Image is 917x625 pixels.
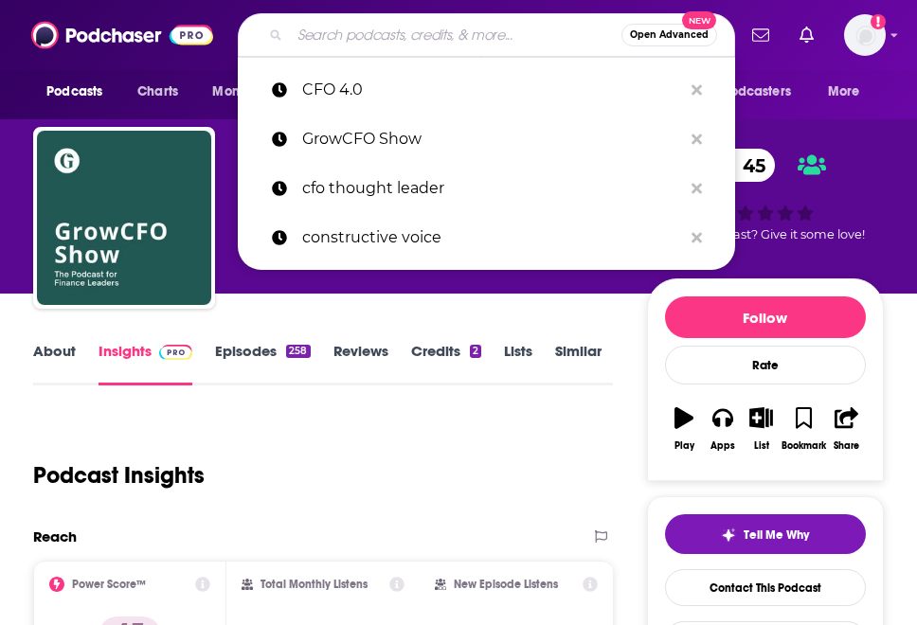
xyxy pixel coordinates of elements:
input: Search podcasts, credits, & more... [290,20,621,50]
div: Rate [665,346,866,384]
a: Similar [555,342,602,385]
span: Charts [137,79,178,105]
span: New [682,11,716,29]
p: GrowCFO Show [302,115,682,164]
span: Monitoring [212,79,279,105]
h2: Power Score™ [72,578,146,591]
span: Tell Me Why [744,527,809,543]
a: Contact This Podcast [665,569,866,606]
button: Bookmark [781,395,827,463]
button: Apps [704,395,743,463]
button: open menu [199,74,304,110]
a: Charts [125,74,189,110]
div: Share [834,440,859,452]
h2: Total Monthly Listens [261,578,368,591]
button: Play [665,395,704,463]
button: List [742,395,781,463]
span: Logged in as HWdata [844,14,886,56]
img: User Profile [844,14,886,56]
img: tell me why sparkle [721,527,736,543]
span: More [828,79,860,105]
a: Show notifications dropdown [792,19,821,51]
span: Good podcast? Give it some love! [666,227,865,241]
svg: Add a profile image [871,14,886,29]
div: List [754,440,769,452]
button: Follow [665,296,866,338]
div: 45Good podcast? Give it some love! [647,136,884,254]
div: Bookmark [782,440,826,452]
button: Share [827,395,866,463]
a: Show notifications dropdown [745,19,777,51]
p: cfo thought leader [302,164,682,213]
div: 2 [470,345,481,358]
h2: New Episode Listens [454,578,558,591]
div: 258 [286,345,310,358]
button: tell me why sparkleTell Me Why [665,514,866,554]
div: Play [674,440,694,452]
p: CFO 4.0 [302,65,682,115]
button: Show profile menu [844,14,886,56]
a: Reviews [333,342,388,385]
a: 45 [705,149,775,182]
button: Open AdvancedNew [621,24,717,46]
h2: Reach [33,527,77,545]
a: Credits2 [411,342,481,385]
a: cfo thought leader [238,164,735,213]
p: constructive voice [302,213,682,262]
button: open menu [815,74,884,110]
a: Lists [504,342,532,385]
span: 45 [724,149,775,182]
img: Podchaser - Follow, Share and Rate Podcasts [31,17,213,53]
button: open menu [688,74,818,110]
h1: Podcast Insights [33,461,205,490]
span: Open Advanced [630,30,709,40]
a: CFO 4.0 [238,65,735,115]
a: GrowCFO Show [238,115,735,164]
button: open menu [33,74,127,110]
a: constructive voice [238,213,735,262]
div: Apps [710,440,735,452]
img: Podchaser Pro [159,345,192,360]
img: GrowCFO Show [37,131,211,305]
span: Podcasts [46,79,102,105]
a: Episodes258 [215,342,310,385]
span: For Podcasters [700,79,791,105]
div: Search podcasts, credits, & more... [238,13,735,57]
a: About [33,342,76,385]
a: InsightsPodchaser Pro [99,342,192,385]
